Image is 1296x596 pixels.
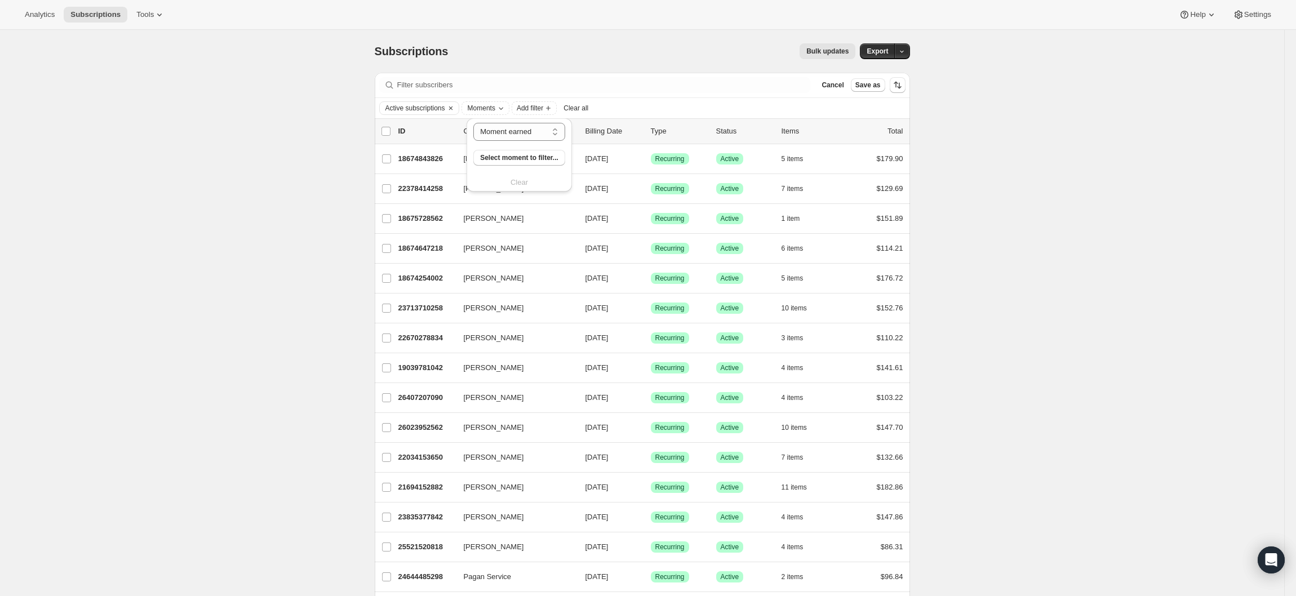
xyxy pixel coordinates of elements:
[782,363,804,372] span: 4 items
[464,273,524,284] span: [PERSON_NAME]
[445,102,456,114] button: Clear
[464,452,524,463] span: [PERSON_NAME]
[398,213,455,224] p: 18675728562
[585,126,642,137] p: Billing Date
[398,151,903,167] div: 18674843826[PERSON_NAME][DATE]SuccessRecurringSuccessActive5 items$179.90
[398,569,903,585] div: 24644485298Pagan Service[DATE]SuccessRecurringSuccessActive2 items$96.84
[457,239,570,257] button: [PERSON_NAME]
[881,542,903,551] span: $86.31
[655,572,685,581] span: Recurring
[585,244,609,252] span: [DATE]
[464,482,524,493] span: [PERSON_NAME]
[782,154,804,163] span: 5 items
[480,153,558,162] span: Select moment to filter...
[851,78,885,92] button: Save as
[721,423,739,432] span: Active
[721,572,739,581] span: Active
[398,241,903,256] div: 18674647218[PERSON_NAME][DATE]SuccessRecurringSuccessActive6 items$114.21
[25,10,55,19] span: Analytics
[398,273,455,284] p: 18674254002
[881,572,903,581] span: $96.84
[877,483,903,491] span: $182.86
[782,181,816,197] button: 7 items
[782,244,804,253] span: 6 items
[563,104,588,113] span: Clear all
[721,393,739,402] span: Active
[1172,7,1223,23] button: Help
[398,126,903,137] div: IDCustomerBilling DateTypeStatusItemsTotal
[517,104,543,113] span: Add filter
[716,126,773,137] p: Status
[473,150,565,166] button: Select Moment to filter
[457,448,570,466] button: [PERSON_NAME]
[721,274,739,283] span: Active
[721,154,739,163] span: Active
[512,101,557,115] button: Add filter
[398,126,455,137] p: ID
[651,126,707,137] div: Type
[782,393,804,402] span: 4 items
[721,453,739,462] span: Active
[817,78,848,92] button: Cancel
[721,184,739,193] span: Active
[585,423,609,432] span: [DATE]
[782,126,838,137] div: Items
[130,7,172,23] button: Tools
[782,390,816,406] button: 4 items
[457,478,570,496] button: [PERSON_NAME]
[462,102,509,114] button: Moments
[585,542,609,551] span: [DATE]
[457,299,570,317] button: [PERSON_NAME]
[398,541,455,553] p: 25521520818
[457,568,570,586] button: Pagan Service
[585,572,609,581] span: [DATE]
[655,304,685,313] span: Recurring
[782,453,804,462] span: 7 items
[585,304,609,312] span: [DATE]
[721,304,739,313] span: Active
[136,10,154,19] span: Tools
[398,420,903,435] div: 26023952562[PERSON_NAME][DATE]SuccessRecurringSuccessActive10 items$147.70
[398,243,455,254] p: 18674647218
[860,43,895,59] button: Export
[1258,546,1285,573] div: Open Intercom Messenger
[655,393,685,402] span: Recurring
[559,101,593,115] button: Clear all
[800,43,855,59] button: Bulk updates
[822,81,844,90] span: Cancel
[782,151,816,167] button: 5 items
[464,571,512,582] span: Pagan Service
[655,333,685,343] span: Recurring
[380,102,445,114] button: Active subscriptions
[782,423,807,432] span: 10 items
[655,453,685,462] span: Recurring
[782,572,804,581] span: 2 items
[887,126,903,137] p: Total
[464,332,524,344] span: [PERSON_NAME]
[468,104,495,113] span: Moments
[877,304,903,312] span: $152.76
[1226,7,1278,23] button: Settings
[655,423,685,432] span: Recurring
[1244,10,1271,19] span: Settings
[655,542,685,551] span: Recurring
[398,300,903,316] div: 23713710258[PERSON_NAME][DATE]SuccessRecurringSuccessActive10 items$152.76
[457,508,570,526] button: [PERSON_NAME]
[464,392,524,403] span: [PERSON_NAME]
[464,213,524,224] span: [PERSON_NAME]
[585,214,609,223] span: [DATE]
[457,389,570,407] button: [PERSON_NAME]
[855,81,881,90] span: Save as
[464,362,524,373] span: [PERSON_NAME]
[585,393,609,402] span: [DATE]
[385,104,445,113] span: Active subscriptions
[398,211,903,226] div: 18675728562[PERSON_NAME][DATE]SuccessRecurringSuccessActive1 item$151.89
[398,360,903,376] div: 19039781042[PERSON_NAME][DATE]SuccessRecurringSuccessActive4 items$141.61
[877,274,903,282] span: $176.72
[721,333,739,343] span: Active
[464,541,524,553] span: [PERSON_NAME]
[890,77,906,93] button: Sort the results
[782,241,816,256] button: 6 items
[398,452,455,463] p: 22034153650
[877,184,903,193] span: $129.69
